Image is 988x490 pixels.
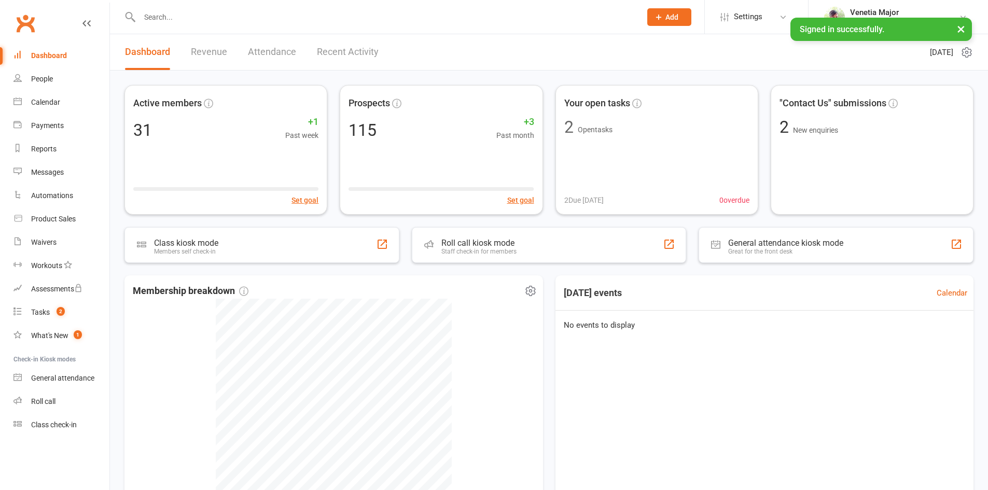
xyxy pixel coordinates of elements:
[551,311,978,340] div: No events to display
[133,96,202,111] span: Active members
[13,231,109,254] a: Waivers
[248,34,296,70] a: Attendance
[780,117,793,137] span: 2
[285,130,318,141] span: Past week
[13,277,109,301] a: Assessments
[824,7,845,27] img: thumb_image1611717060.png
[850,8,959,17] div: Venetia Major
[349,122,377,138] div: 115
[930,46,953,59] span: [DATE]
[31,51,67,60] div: Dashboard
[952,18,970,40] button: ×
[578,125,613,134] span: Open tasks
[793,126,838,134] span: New enquiries
[31,331,68,340] div: What's New
[125,34,170,70] a: Dashboard
[13,114,109,137] a: Payments
[31,374,94,382] div: General attendance
[31,421,77,429] div: Class check-in
[13,91,109,114] a: Calendar
[133,284,248,299] span: Membership breakdown
[31,397,55,405] div: Roll call
[133,122,152,138] div: 31
[441,238,517,248] div: Roll call kiosk mode
[13,137,109,161] a: Reports
[13,324,109,347] a: What's New1
[728,248,843,255] div: Great for the front desk
[191,34,227,70] a: Revenue
[31,121,64,130] div: Payments
[13,413,109,437] a: Class kiosk mode
[734,5,762,29] span: Settings
[285,115,318,130] span: +1
[441,248,517,255] div: Staff check-in for members
[31,145,57,153] div: Reports
[13,184,109,207] a: Automations
[850,17,959,26] div: Venetia Major - Bespoke Jewellery
[719,194,749,206] span: 0 overdue
[13,161,109,184] a: Messages
[555,284,630,302] h3: [DATE] events
[780,96,886,111] span: "Contact Us" submissions
[13,207,109,231] a: Product Sales
[564,194,604,206] span: 2 Due [DATE]
[31,215,76,223] div: Product Sales
[154,248,218,255] div: Members self check-in
[57,307,65,316] span: 2
[74,330,82,339] span: 1
[31,308,50,316] div: Tasks
[13,44,109,67] a: Dashboard
[154,238,218,248] div: Class kiosk mode
[31,261,62,270] div: Workouts
[291,194,318,206] button: Set goal
[647,8,691,26] button: Add
[496,130,534,141] span: Past month
[13,67,109,91] a: People
[12,10,38,36] a: Clubworx
[31,285,82,293] div: Assessments
[496,115,534,130] span: +3
[317,34,379,70] a: Recent Activity
[31,98,60,106] div: Calendar
[13,301,109,324] a: Tasks 2
[31,168,64,176] div: Messages
[136,10,634,24] input: Search...
[31,75,53,83] div: People
[937,287,967,299] a: Calendar
[349,96,390,111] span: Prospects
[31,238,57,246] div: Waivers
[665,13,678,21] span: Add
[13,254,109,277] a: Workouts
[564,119,574,135] div: 2
[13,390,109,413] a: Roll call
[564,96,630,111] span: Your open tasks
[800,24,884,34] span: Signed in successfully.
[13,367,109,390] a: General attendance kiosk mode
[31,191,73,200] div: Automations
[728,238,843,248] div: General attendance kiosk mode
[507,194,534,206] button: Set goal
